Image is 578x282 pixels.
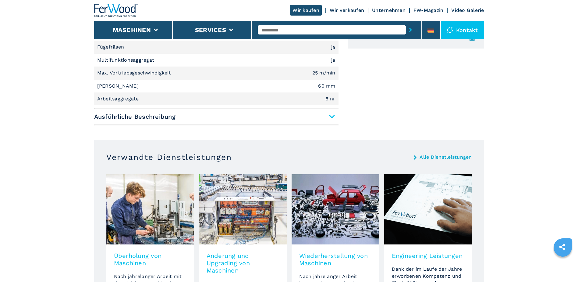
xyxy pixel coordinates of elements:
[106,152,232,162] h3: Verwandte Dienstleistungen
[384,174,472,244] img: image
[292,174,379,244] img: image
[199,174,287,244] img: image
[97,44,126,50] p: Fügefräsen
[420,155,472,160] a: Alle Dienstleistungen
[114,252,186,267] h3: Überholung von Maschinen
[207,252,279,274] h3: Änderung und Upgrading von Maschinen
[392,252,464,259] h3: Engineering Leistungen
[106,174,194,244] img: image
[94,15,339,106] div: Kurzbeschreibung
[299,252,372,267] h3: Wiederherstellung von Maschinen
[290,5,322,16] a: Wir kaufen
[331,58,335,63] em: ja
[330,7,364,13] a: Wir verkaufen
[552,255,573,277] iframe: Chat
[94,4,138,17] img: Ferwood
[97,57,156,63] p: Multifunktionsaggregat
[372,7,406,13] a: Unternehmen
[312,70,335,75] em: 25 m/min
[113,26,151,34] button: Maschinen
[318,84,335,89] em: 60 mm
[97,70,173,76] p: Max. Vortriebsgeschwindigkeit
[331,45,335,50] em: ja
[406,23,415,37] button: submit-button
[94,111,339,122] span: Ausführliche Beschreibung
[97,96,140,102] p: Arbeitsaggregate
[97,83,140,89] p: [PERSON_NAME]
[325,96,335,101] em: 8 nr
[447,27,453,33] img: Kontakt
[195,26,226,34] button: Services
[413,7,444,13] a: FW-Magazin
[441,21,484,39] div: Kontakt
[555,239,570,255] a: sharethis
[451,7,484,13] a: Video Galerie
